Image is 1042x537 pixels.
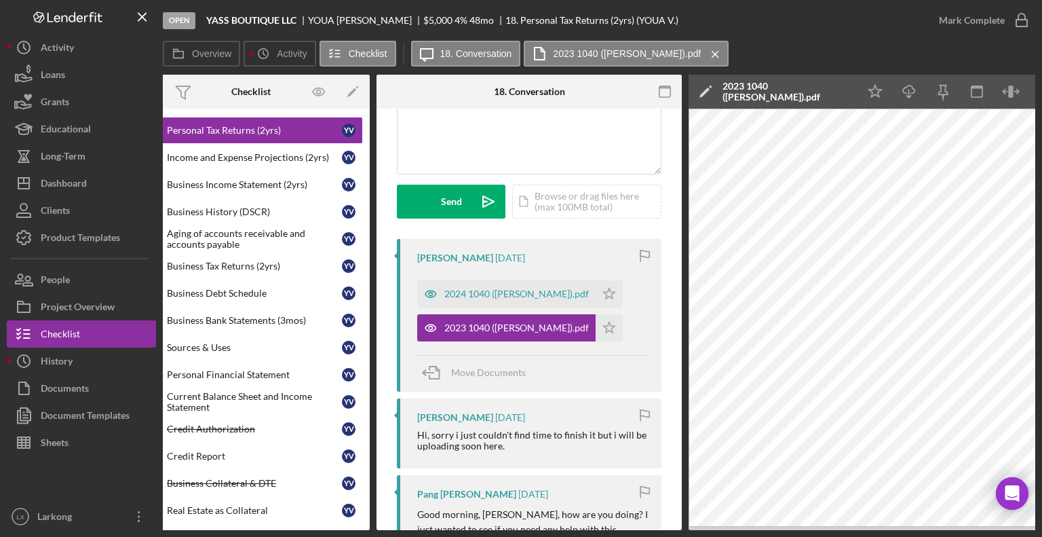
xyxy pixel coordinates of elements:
[7,61,156,88] button: Loans
[277,48,307,59] label: Activity
[163,41,240,67] button: Overview
[444,289,589,299] div: 2024 1040 ([PERSON_NAME]).pdf
[423,14,452,26] span: $5,000
[342,395,355,409] div: Y V
[41,429,69,460] div: Sheets
[7,293,156,320] button: Project Overview
[167,152,342,163] div: Income and Expense Projections (2yrs)
[441,185,462,219] div: Send
[342,151,355,164] div: Y V
[139,225,363,253] a: Aging of accounts receivable and accounts payableYV
[417,253,493,263] div: [PERSON_NAME]
[996,477,1028,510] div: Open Intercom Messenger
[163,12,195,29] div: Open
[455,15,467,26] div: 4 %
[7,503,156,530] button: LXLarkong [PERSON_NAME]
[925,7,1035,34] button: Mark Complete
[451,367,526,378] span: Move Documents
[41,320,80,351] div: Checklist
[41,293,115,324] div: Project Overview
[342,368,355,382] div: Y V
[417,280,623,308] button: 2024 1040 ([PERSON_NAME]).pdf
[411,41,521,67] button: 18. Conversation
[417,430,648,451] div: Hi, sorry i just couldn't find time to finish it but i will be uploading soon here.
[139,171,363,198] a: Business Income Statement (2yrs)YV
[167,179,342,190] div: Business Income Statement (2yrs)
[7,197,156,224] a: Clients
[308,15,423,26] div: YOUA [PERSON_NAME]
[469,15,494,26] div: 48 mo
[139,198,363,225] a: Business History (DSCR)YV
[139,253,363,280] a: Business Tax Returns (2yrs)YV
[139,497,363,524] a: Real Estate as CollateralYV
[41,88,69,119] div: Grants
[139,117,363,144] a: Personal Tax Returns (2yrs)YV
[7,375,156,402] button: Documents
[7,224,156,251] a: Product Templates
[342,477,355,490] div: Y V
[495,412,525,423] time: 2025-09-01 20:19
[722,81,851,103] div: 2023 1040 ([PERSON_NAME]).pdf
[167,424,342,434] div: Credit Authorization
[342,286,355,300] div: Y V
[7,320,156,348] button: Checklist
[167,315,342,326] div: Business Bank Statements (3mos)
[231,86,271,97] div: Checklist
[417,489,516,500] div: Pang [PERSON_NAME]
[342,504,355,517] div: Y V
[41,115,91,146] div: Educational
[41,197,70,227] div: Clients
[41,348,73,378] div: History
[7,115,156,143] button: Educational
[167,391,342,413] div: Current Balance Sheet and Income Statement
[206,15,296,26] b: YASS BOUTIQUE LLC
[7,402,156,429] button: Document Templates
[342,205,355,219] div: Y V
[440,48,512,59] label: 18. Conversation
[7,266,156,293] a: People
[167,451,342,462] div: Credit Report
[41,375,89,405] div: Documents
[342,124,355,137] div: Y V
[167,206,342,217] div: Business History (DSCR)
[139,280,363,307] a: Business Debt ScheduleYV
[167,478,342,489] div: Business Collateral & DTE
[41,224,120,255] div: Product Templates
[342,341,355,354] div: Y V
[167,369,342,380] div: Personal Financial Statement
[342,314,355,327] div: Y V
[7,348,156,375] a: History
[41,266,70,297] div: People
[7,170,156,197] button: Dashboard
[342,449,355,463] div: Y V
[41,61,65,92] div: Loans
[342,178,355,191] div: Y V
[7,143,156,170] a: Long-Term
[524,41,729,67] button: 2023 1040 ([PERSON_NAME]).pdf
[167,228,342,250] div: Aging of accounts receivable and accounts payable
[139,443,363,470] a: Credit ReportYV
[320,41,396,67] button: Checklist
[342,232,355,246] div: Y V
[41,402,130,432] div: Document Templates
[349,48,387,59] label: Checklist
[417,314,623,341] button: 2023 1040 ([PERSON_NAME]).pdf
[342,422,355,436] div: Y V
[192,48,231,59] label: Overview
[16,513,24,521] text: LX
[139,388,363,415] a: Current Balance Sheet and Income StatementYV
[7,88,156,115] a: Grants
[139,361,363,388] a: Personal Financial StatementYV
[7,34,156,61] button: Activity
[244,41,315,67] button: Activity
[167,125,342,136] div: Personal Tax Returns (2yrs)
[167,288,342,299] div: Business Debt Schedule
[167,261,342,272] div: Business Tax Returns (2yrs)
[167,505,342,516] div: Real Estate as Collateral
